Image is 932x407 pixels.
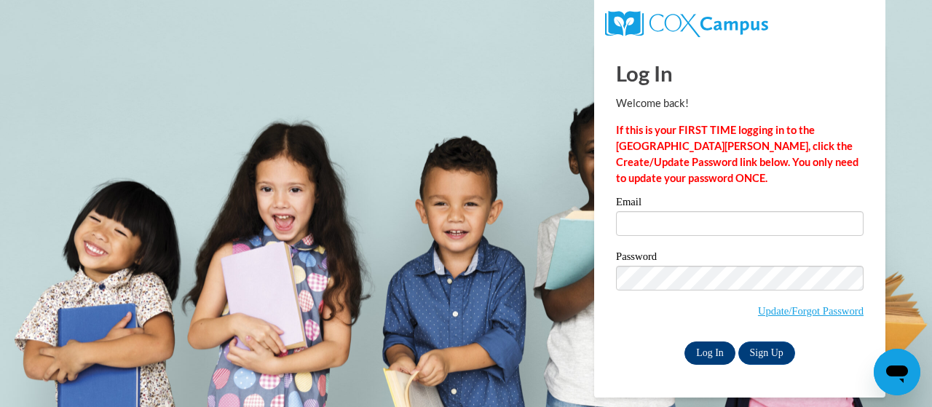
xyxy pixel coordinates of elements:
[616,197,864,211] label: Email
[758,305,864,317] a: Update/Forgot Password
[616,124,858,184] strong: If this is your FIRST TIME logging in to the [GEOGRAPHIC_DATA][PERSON_NAME], click the Create/Upd...
[616,251,864,266] label: Password
[616,58,864,88] h1: Log In
[738,341,795,365] a: Sign Up
[616,95,864,111] p: Welcome back!
[605,11,768,37] img: COX Campus
[874,349,920,395] iframe: Button to launch messaging window
[684,341,735,365] input: Log In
